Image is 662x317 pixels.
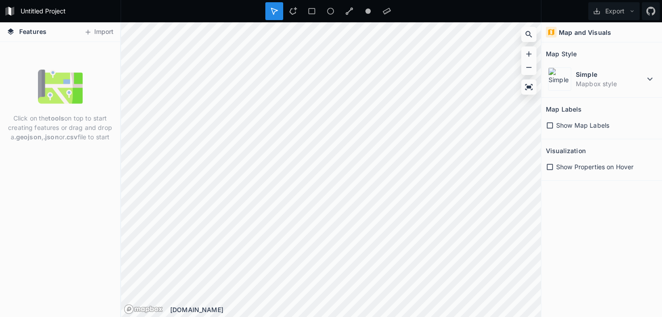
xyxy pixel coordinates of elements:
[48,114,64,122] strong: tools
[559,28,611,37] h4: Map and Visuals
[7,113,113,142] p: Click on the on top to start creating features or drag and drop a , or file to start
[170,305,541,314] div: [DOMAIN_NAME]
[80,25,118,39] button: Import
[556,121,609,130] span: Show Map Labels
[576,79,645,88] dd: Mapbox style
[546,144,586,158] h2: Visualization
[38,64,83,109] img: empty
[19,27,46,36] span: Features
[588,2,640,20] button: Export
[124,304,163,314] a: Mapbox logo
[548,67,571,91] img: Simple
[65,133,78,141] strong: .csv
[43,133,59,141] strong: .json
[546,102,582,116] h2: Map Labels
[546,47,577,61] h2: Map Style
[576,70,645,79] dt: Simple
[556,162,633,171] span: Show Properties on Hover
[14,133,42,141] strong: .geojson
